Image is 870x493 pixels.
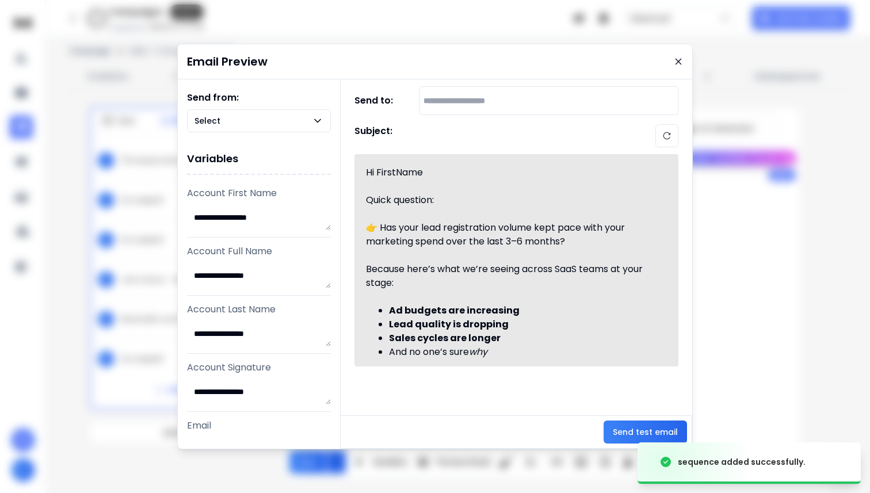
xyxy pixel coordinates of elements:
div: Hi FirstName [366,166,654,179]
p: Select [194,115,225,127]
strong: Lead quality is dropping [389,318,509,331]
h1: Variables [187,144,331,175]
div: And no one’s sure [389,345,654,359]
div: Because here’s what we’re seeing across SaaS teams at your stage: [366,262,654,290]
p: Email [187,419,331,433]
p: Account First Name [187,186,331,200]
em: why [469,345,487,358]
p: Account Signature [187,361,331,374]
h1: Email Preview [187,53,268,70]
p: Account Full Name [187,244,331,258]
h1: Subject: [354,124,392,147]
button: Send test email [604,421,687,444]
strong: Ad budgets are increasing [389,304,520,317]
div: 👉 Has your lead registration volume kept pace with your marketing spend over the last 3–6 months? [366,221,654,249]
div: Quick question: [366,193,654,207]
p: Account Last Name [187,303,331,316]
strong: Sales cycles are longer [389,331,501,345]
h1: Send to: [354,94,400,108]
h1: Send from: [187,91,331,105]
div: sequence added successfully. [678,456,806,468]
